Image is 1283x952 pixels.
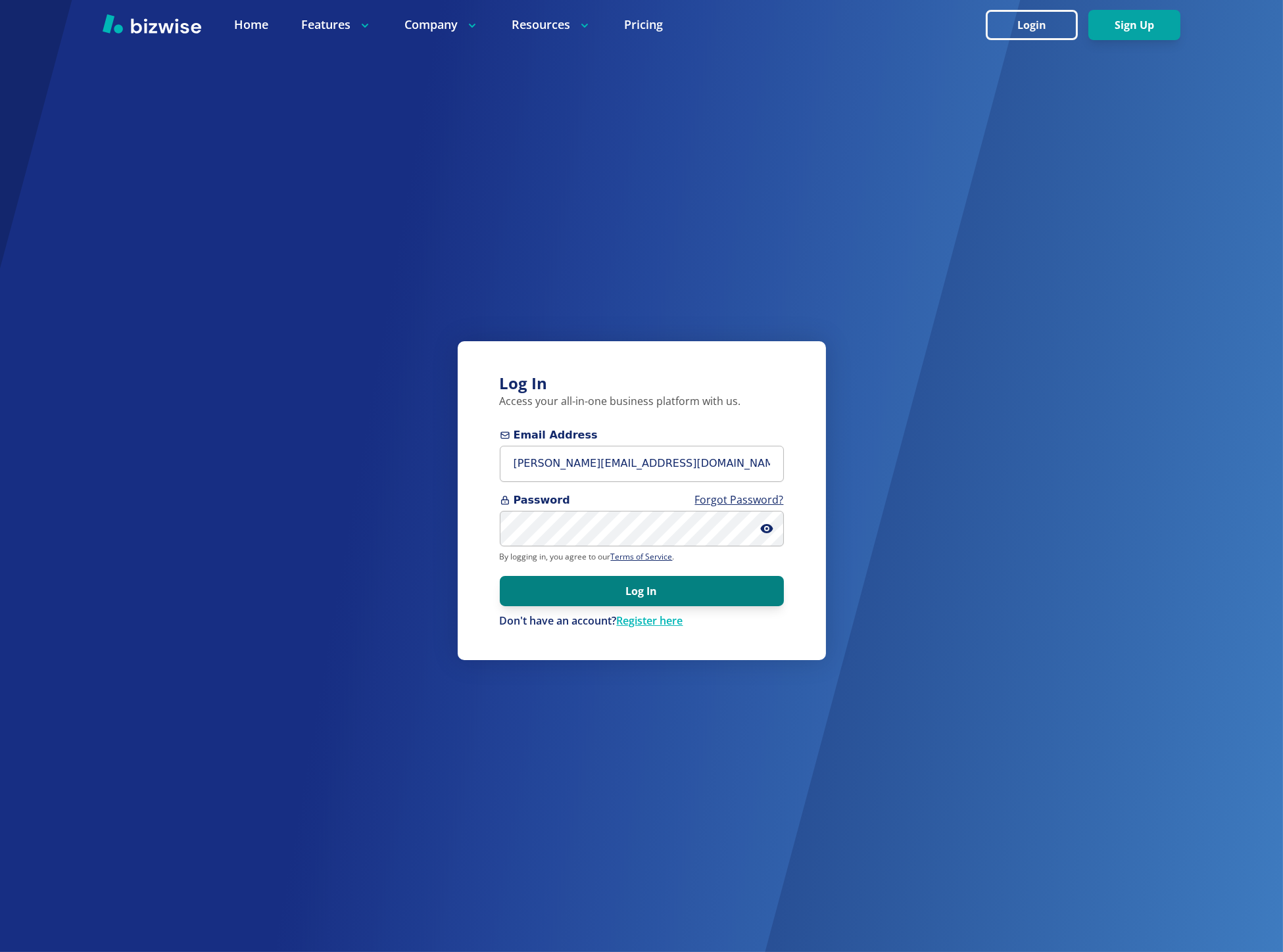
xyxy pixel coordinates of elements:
[301,16,372,33] p: Features
[500,394,784,409] p: Access your all-in-one business platform with us.
[500,427,784,443] span: Email Address
[624,16,663,33] a: Pricing
[986,19,1088,32] a: Login
[500,552,784,562] p: By logging in, you agree to our .
[1088,10,1180,40] button: Sign Up
[1088,19,1180,32] a: Sign Up
[234,16,268,33] a: Home
[500,614,784,629] p: Don't have an account?
[404,16,479,33] p: Company
[695,492,784,507] a: Forgot Password?
[500,446,784,482] input: you@example.com
[500,373,784,394] h3: Log In
[500,614,784,629] div: Don't have an account?Register here
[500,576,784,606] button: Log In
[103,14,201,34] img: Bizwise Logo
[512,16,591,33] p: Resources
[986,10,1078,40] button: Login
[500,492,784,508] span: Password
[611,551,673,562] a: Terms of Service
[617,613,683,628] a: Register here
